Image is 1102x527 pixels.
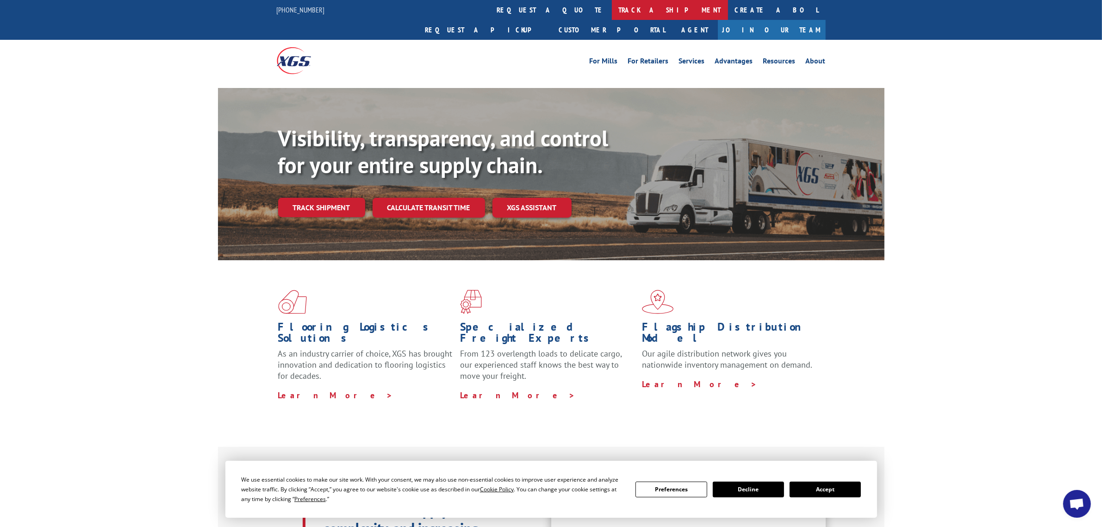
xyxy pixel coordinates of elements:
[480,485,514,493] span: Cookie Policy
[460,348,635,389] p: From 123 overlength loads to delicate cargo, our experienced staff knows the best way to move you...
[552,20,672,40] a: Customer Portal
[715,57,753,68] a: Advantages
[294,495,326,503] span: Preferences
[806,57,826,68] a: About
[460,390,575,401] a: Learn More >
[241,475,624,504] div: We use essential cookies to make our site work. With your consent, we may also use non-essential ...
[278,290,307,314] img: xgs-icon-total-supply-chain-intelligence-red
[635,482,707,497] button: Preferences
[492,198,572,218] a: XGS ASSISTANT
[373,198,485,218] a: Calculate transit time
[278,390,393,401] a: Learn More >
[790,482,861,497] button: Accept
[278,198,365,217] a: Track shipment
[1063,490,1091,518] div: Open chat
[672,20,718,40] a: Agent
[590,57,618,68] a: For Mills
[628,57,669,68] a: For Retailers
[278,348,453,381] span: As an industry carrier of choice, XGS has brought innovation and dedication to flooring logistics...
[642,379,757,389] a: Learn More >
[278,321,453,348] h1: Flooring Logistics Solutions
[718,20,826,40] a: Join Our Team
[642,290,674,314] img: xgs-icon-flagship-distribution-model-red
[460,321,635,348] h1: Specialized Freight Experts
[642,348,812,370] span: Our agile distribution network gives you nationwide inventory management on demand.
[763,57,796,68] a: Resources
[278,124,609,179] b: Visibility, transparency, and control for your entire supply chain.
[713,482,784,497] button: Decline
[679,57,705,68] a: Services
[225,461,877,518] div: Cookie Consent Prompt
[460,290,482,314] img: xgs-icon-focused-on-flooring-red
[418,20,552,40] a: Request a pickup
[642,321,817,348] h1: Flagship Distribution Model
[277,5,325,14] a: [PHONE_NUMBER]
